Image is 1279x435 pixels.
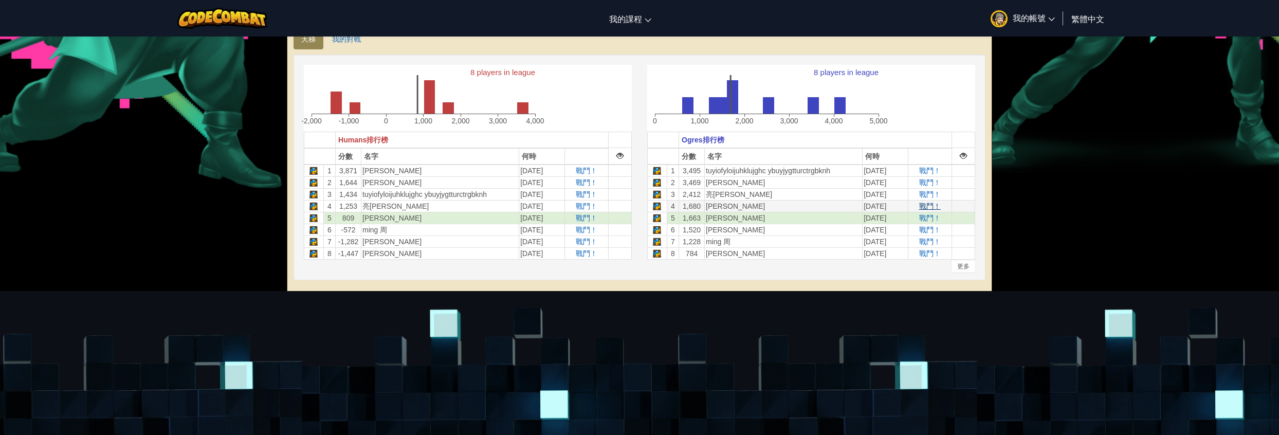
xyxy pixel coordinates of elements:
[519,247,565,259] td: [DATE]
[667,165,679,177] td: 1
[304,200,324,212] td: Python
[919,214,941,222] a: 戰鬥！
[991,10,1008,27] img: avatar
[519,188,565,200] td: [DATE]
[780,117,798,125] text: 3,000
[814,68,879,77] text: 8 players in league
[648,176,667,188] td: Python
[361,188,519,200] td: tuyiofyloijuhklujghc ybuyjygtturctrgbknh
[705,148,863,165] th: 名字
[323,212,335,224] td: 5
[648,165,667,177] td: Python
[679,165,705,177] td: 3,495
[336,188,361,200] td: 1,434
[361,247,519,259] td: [PERSON_NAME]
[679,212,705,224] td: 1,663
[863,247,908,259] td: [DATE]
[705,212,863,224] td: [PERSON_NAME]
[519,224,565,235] td: [DATE]
[336,212,361,224] td: 809
[705,235,863,247] td: ming 周
[863,148,908,165] th: 何時
[576,202,597,210] a: 戰鬥！
[361,200,519,212] td: 亮[PERSON_NAME]
[919,249,941,258] a: 戰鬥！
[705,176,863,188] td: [PERSON_NAME]
[863,200,908,212] td: [DATE]
[919,226,941,234] a: 戰鬥！
[323,200,335,212] td: 4
[1066,5,1109,32] a: 繁體中文
[576,249,597,258] a: 戰鬥！
[361,235,519,247] td: [PERSON_NAME]
[336,165,361,177] td: 3,871
[682,136,702,144] span: Ogres
[648,188,667,200] td: Python
[304,247,324,259] td: Python
[667,224,679,235] td: 6
[667,212,679,224] td: 5
[735,117,753,125] text: 2,000
[323,224,335,235] td: 6
[648,200,667,212] td: Python
[323,235,335,247] td: 7
[919,167,941,175] a: 戰鬥！
[339,117,359,125] text: -1,000
[576,190,597,198] a: 戰鬥！
[323,247,335,259] td: 8
[679,188,705,200] td: 2,412
[863,235,908,247] td: [DATE]
[177,8,267,29] img: CodeCombat logo
[526,117,544,125] text: 4,000
[576,167,597,175] span: 戰鬥！
[705,165,863,177] td: tuyiofyloijuhklujghc ybuyjygtturctrgbknh
[361,212,519,224] td: [PERSON_NAME]
[576,238,597,246] span: 戰鬥！
[648,235,667,247] td: Python
[609,13,642,24] span: 我的課程
[361,176,519,188] td: [PERSON_NAME]
[679,247,705,259] td: 784
[338,136,367,144] span: Humans
[863,188,908,200] td: [DATE]
[985,2,1060,34] a: 我的帳號
[679,235,705,247] td: 1,228
[679,224,705,235] td: 1,520
[825,117,843,125] text: 4,000
[919,178,941,187] span: 戰鬥！
[705,247,863,259] td: [PERSON_NAME]
[301,117,322,125] text: -2,000
[1071,13,1104,24] span: 繁體中文
[869,117,887,125] text: 5,000
[336,224,361,235] td: -572
[470,68,535,77] text: 8 players in league
[304,176,324,188] td: Python
[519,165,565,177] td: [DATE]
[451,117,469,125] text: 2,000
[667,176,679,188] td: 2
[667,188,679,200] td: 3
[576,226,597,234] a: 戰鬥！
[863,212,908,224] td: [DATE]
[863,224,908,235] td: [DATE]
[919,190,941,198] span: 戰鬥！
[336,176,361,188] td: 1,644
[294,29,323,49] a: 天梯
[863,176,908,188] td: [DATE]
[1013,12,1055,23] span: 我的帳號
[919,238,941,246] a: 戰鬥！
[690,117,708,125] text: 1,000
[919,202,941,210] a: 戰鬥！
[863,165,908,177] td: [DATE]
[323,188,335,200] td: 3
[679,176,705,188] td: 3,469
[648,247,667,259] td: Python
[576,214,597,222] a: 戰鬥！
[361,224,519,235] td: ming 周
[705,200,863,212] td: [PERSON_NAME]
